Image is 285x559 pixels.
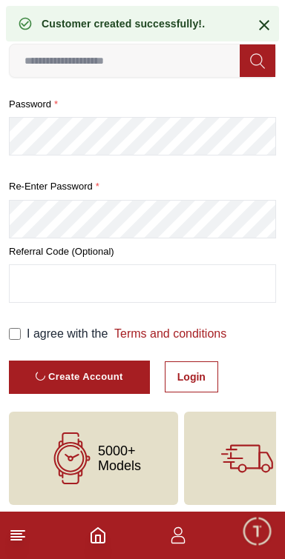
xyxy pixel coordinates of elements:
div: Customer created successfully!. [42,16,205,31]
a: Login [165,361,218,392]
label: password [9,97,276,112]
a: Home [89,526,107,544]
a: Terms and conditions [108,327,226,340]
label: I agree with the [27,325,226,343]
label: Re-enter Password [9,179,276,194]
label: Referral Code (Optional) [9,244,276,259]
span: 5000+ Models [98,443,141,473]
div: Chat Widget [241,515,274,548]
